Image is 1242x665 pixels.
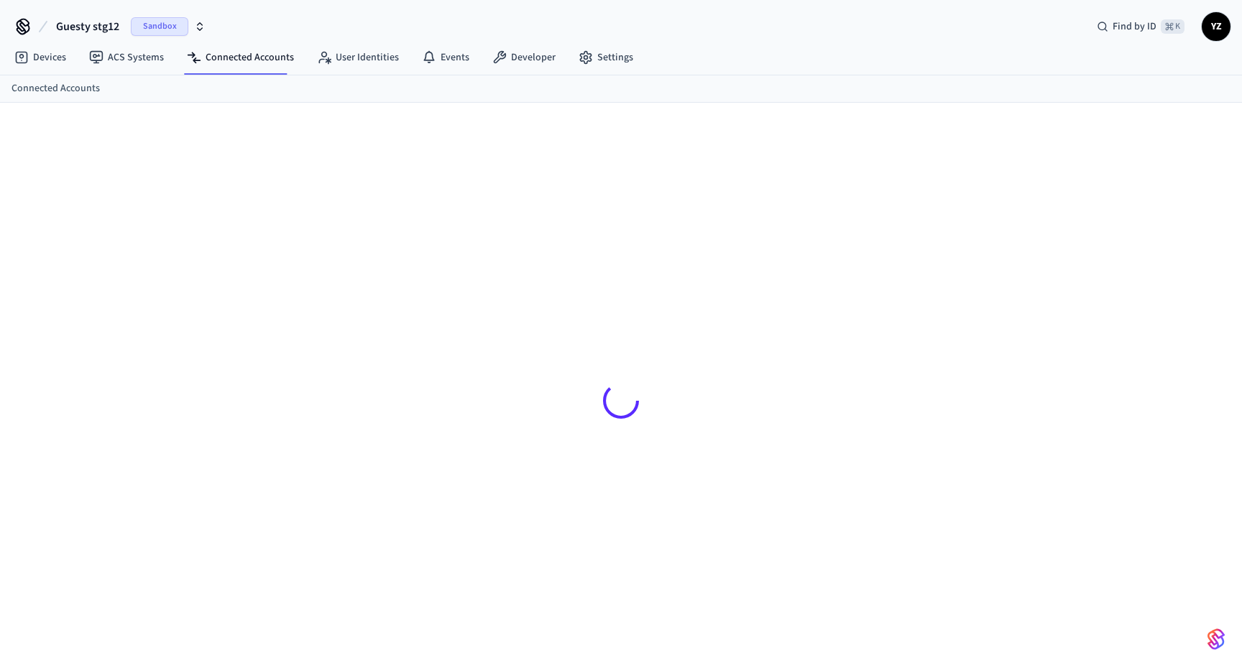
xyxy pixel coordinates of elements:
[1207,628,1225,651] img: SeamLogoGradient.69752ec5.svg
[11,81,100,96] a: Connected Accounts
[3,45,78,70] a: Devices
[1085,14,1196,39] div: Find by ID⌘ K
[56,18,119,35] span: Guesty stg12
[131,17,188,36] span: Sandbox
[175,45,305,70] a: Connected Accounts
[481,45,567,70] a: Developer
[1203,14,1229,39] span: YZ
[1202,12,1230,41] button: YZ
[1161,19,1184,34] span: ⌘ K
[567,45,645,70] a: Settings
[305,45,410,70] a: User Identities
[410,45,481,70] a: Events
[78,45,175,70] a: ACS Systems
[1113,19,1156,34] span: Find by ID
